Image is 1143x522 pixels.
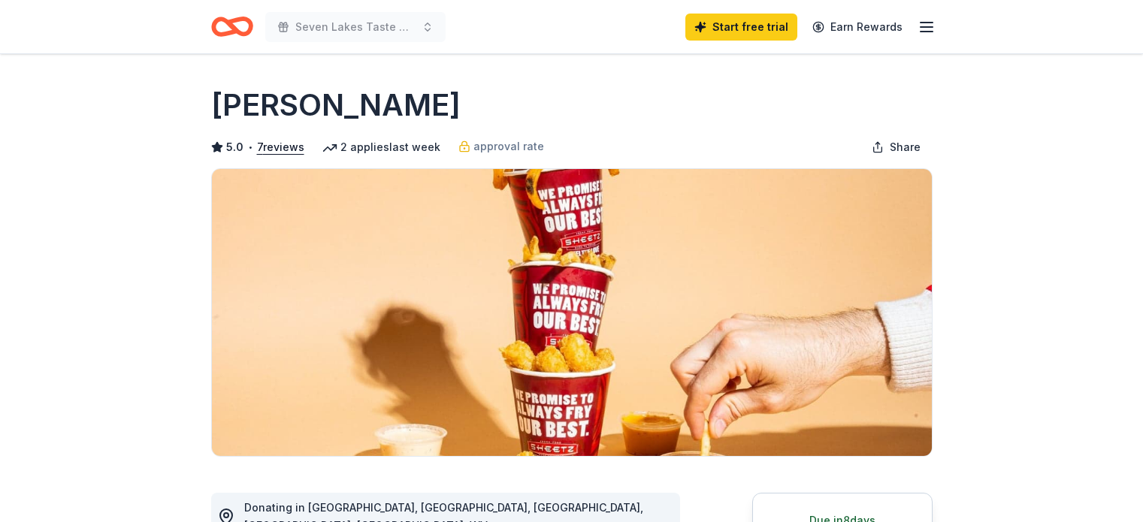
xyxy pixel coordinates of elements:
[257,138,304,156] button: 7reviews
[211,84,461,126] h1: [PERSON_NAME]
[803,14,912,41] a: Earn Rewards
[473,137,544,155] span: approval rate
[211,9,253,44] a: Home
[212,169,932,456] img: Image for Sheetz
[247,141,252,153] span: •
[265,12,446,42] button: Seven Lakes Taste & Tour
[322,138,440,156] div: 2 applies last week
[226,138,243,156] span: 5.0
[860,132,933,162] button: Share
[458,137,544,155] a: approval rate
[890,138,921,156] span: Share
[685,14,797,41] a: Start free trial
[295,18,416,36] span: Seven Lakes Taste & Tour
